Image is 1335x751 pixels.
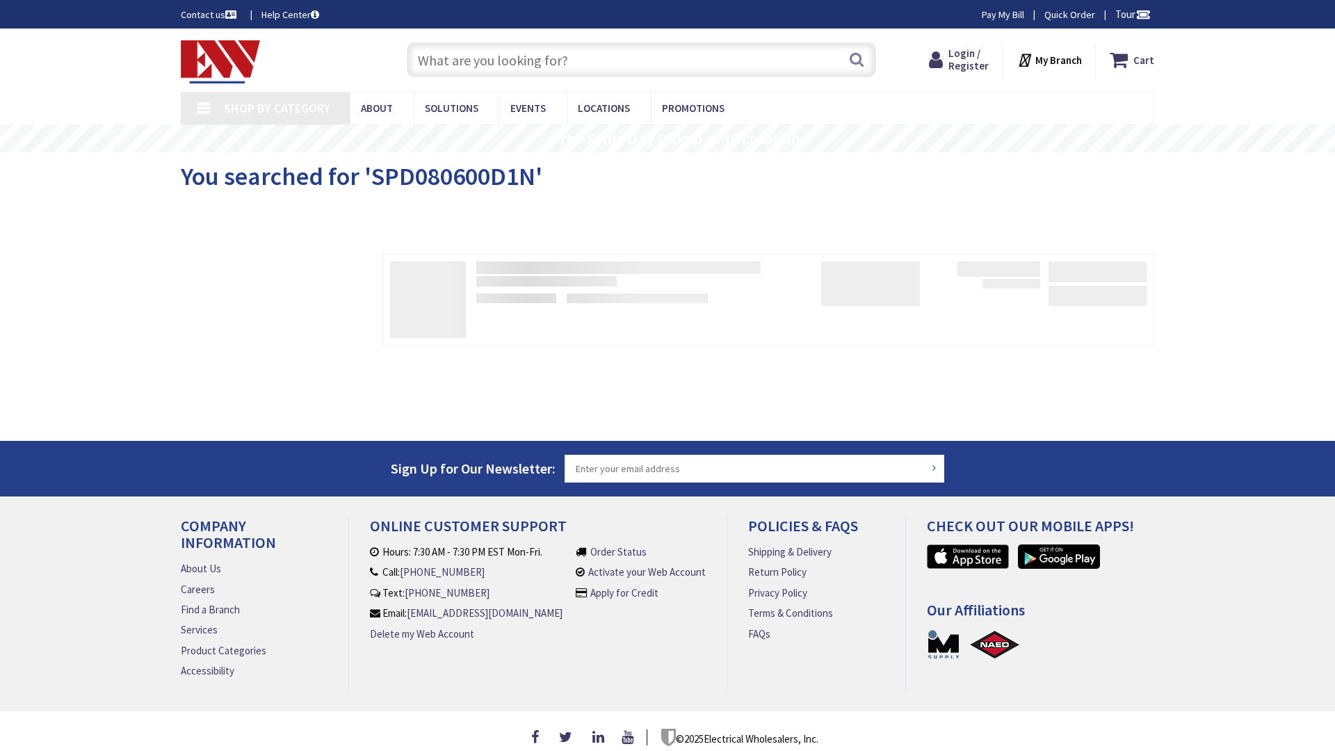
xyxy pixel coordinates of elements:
[261,8,319,22] a: Help Center
[982,8,1024,22] a: Pay My Bill
[181,161,542,192] span: You searched for 'SPD080600D1N'
[565,455,944,483] input: Enter your email address
[1110,47,1154,72] a: Cart
[510,102,546,115] span: Events
[181,582,215,597] a: Careers
[400,565,485,579] a: [PHONE_NUMBER]
[181,8,239,22] a: Contact us
[748,627,770,641] a: FAQs
[370,606,563,620] li: Email:
[927,517,1165,544] h4: Check out Our Mobile Apps!
[370,517,705,544] h4: Online Customer Support
[405,586,489,600] a: [PHONE_NUMBER]
[181,561,221,576] a: About Us
[927,629,960,660] a: MSUPPLY
[370,565,563,579] li: Call:
[181,643,266,658] a: Product Categories
[181,40,260,83] img: Electrical Wholesalers, Inc.
[1115,8,1151,21] span: Tour
[370,627,474,641] a: Delete my Web Account
[748,544,832,559] a: Shipping & Delivery
[370,544,563,559] li: Hours: 7:30 AM - 7:30 PM EST Mon-Fri.
[1035,54,1082,67] strong: My Branch
[425,102,478,115] span: Solutions
[181,663,234,678] a: Accessibility
[927,601,1165,629] h4: Our Affiliations
[748,586,807,600] a: Privacy Policy
[748,565,807,579] a: Return Policy
[661,729,818,746] p: © Electrical Wholesalers, Inc.
[361,102,393,115] span: About
[662,102,725,115] span: Promotions
[588,565,706,579] a: Activate your Web Account
[370,586,563,600] li: Text:
[590,544,647,559] a: Order Status
[684,732,704,745] span: 2025
[578,102,630,115] span: Locations
[181,602,240,617] a: Find a Branch
[181,517,327,561] h4: Company Information
[224,100,330,116] span: Shop By Category
[948,47,989,72] span: Login / Register
[407,42,876,77] input: What are you looking for?
[391,460,556,477] span: Sign Up for Our Newsletter:
[590,586,658,600] a: Apply for Credit
[553,131,807,147] rs-layer: Free Same Day Pickup at 19 Locations
[181,622,218,637] a: Services
[929,47,989,72] a: Login / Register
[1017,47,1082,72] div: My Branch
[748,517,884,544] h4: Policies & FAQs
[969,629,1021,660] a: NAED
[1044,8,1095,22] a: Quick Order
[661,729,676,746] img: footer_logo.png
[748,606,833,620] a: Terms & Conditions
[407,606,563,620] a: [EMAIL_ADDRESS][DOMAIN_NAME]
[1133,47,1154,72] strong: Cart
